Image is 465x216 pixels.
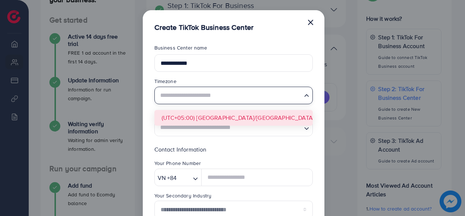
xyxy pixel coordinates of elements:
[307,15,314,29] button: Close
[154,145,313,154] p: Contact Information
[154,22,254,32] h5: Create TikTok Business Center
[158,173,166,183] span: VN
[179,172,190,184] input: Search for option
[158,89,301,102] input: Search for option
[154,87,313,104] div: Search for option
[154,192,212,199] label: Your Secondary Industry
[154,169,202,186] div: Search for option
[154,78,177,85] label: Timezone
[154,160,201,167] label: Your Phone Number
[167,173,177,183] span: +84
[158,121,301,134] input: Search for option
[154,44,313,54] legend: Business Center name
[154,110,196,117] label: Country or region
[154,119,313,136] div: Search for option
[154,110,313,126] li: (UTC+05:00) [GEOGRAPHIC_DATA]/[GEOGRAPHIC_DATA]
